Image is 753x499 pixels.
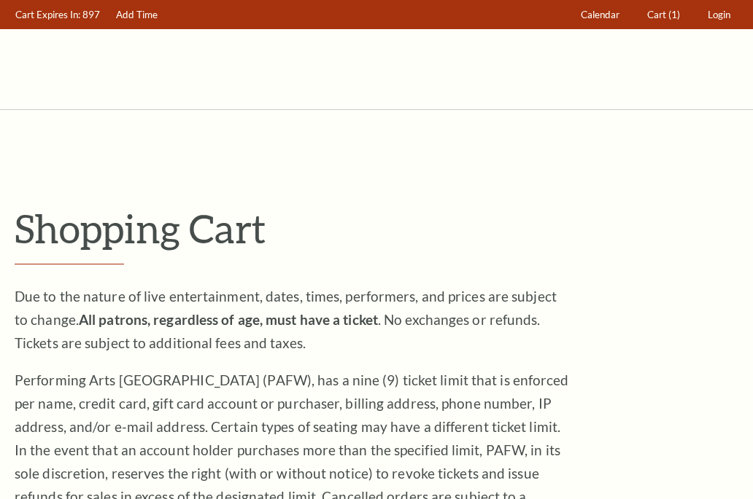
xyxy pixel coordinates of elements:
[15,205,738,252] p: Shopping Cart
[581,9,619,20] span: Calendar
[574,1,627,29] a: Calendar
[668,9,680,20] span: (1)
[708,9,730,20] span: Login
[15,9,80,20] span: Cart Expires In:
[641,1,687,29] a: Cart (1)
[82,9,100,20] span: 897
[647,9,666,20] span: Cart
[109,1,165,29] a: Add Time
[15,288,557,351] span: Due to the nature of live entertainment, dates, times, performers, and prices are subject to chan...
[79,311,378,328] strong: All patrons, regardless of age, must have a ticket
[701,1,738,29] a: Login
